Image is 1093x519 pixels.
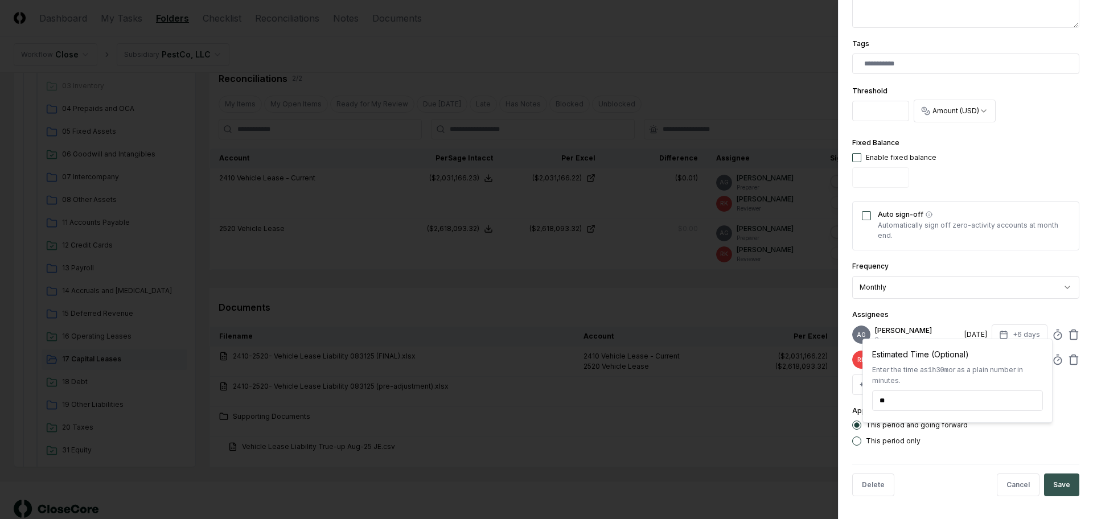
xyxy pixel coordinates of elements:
[992,324,1047,345] button: +6 days
[852,86,887,95] label: Threshold
[866,153,936,163] div: Enable fixed balance
[878,211,1070,218] label: Auto sign-off
[875,336,960,344] p: Preparer
[866,438,921,444] label: This period only
[852,39,869,48] label: Tags
[852,406,881,415] label: Apply to
[964,329,987,340] div: [DATE]
[997,473,1039,496] button: Cancel
[872,365,1043,386] div: Enter the time as or as a plain number in minutes.
[1044,473,1079,496] button: Save
[926,211,932,218] button: Auto sign-off
[872,348,1043,360] div: Estimated Time (Optional)
[852,473,894,496] button: Delete
[857,356,865,364] span: RK
[852,138,899,147] label: Fixed Balance
[852,374,902,395] button: +Preparer
[852,262,889,270] label: Frequency
[866,422,968,429] label: This period and going forward
[852,310,889,319] label: Assignees
[875,326,960,336] p: [PERSON_NAME]
[878,220,1070,241] p: Automatically sign off zero-activity accounts at month end.
[857,331,866,339] span: AG
[928,366,948,374] span: 1h30m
